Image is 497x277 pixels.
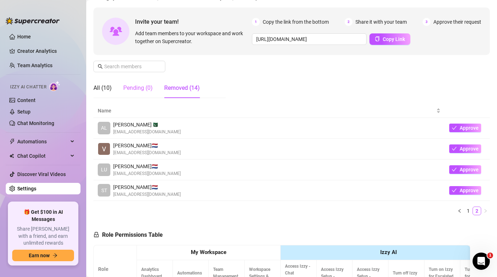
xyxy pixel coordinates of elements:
span: AL [101,124,107,132]
button: Approve [449,165,481,174]
li: Previous Page [455,207,464,215]
span: Earn now [29,253,50,258]
span: [EMAIL_ADDRESS][DOMAIN_NAME] [113,149,181,156]
span: ST [101,186,107,194]
span: 🎁 Get $100 in AI Messages [12,209,74,223]
span: [PERSON_NAME] 🇵🇰 [113,121,181,129]
span: Share [PERSON_NAME] with a friend, and earn unlimited rewards [12,226,74,247]
div: Pending (0) [123,84,153,92]
span: check [452,125,457,130]
span: [EMAIL_ADDRESS][DOMAIN_NAME] [113,191,181,198]
div: Removed (14) [164,84,200,92]
li: Next Page [481,207,490,215]
span: Izzy AI Chatter [10,84,46,91]
a: 1 [464,207,472,215]
span: LU [101,166,107,174]
span: 2 [345,18,353,26]
span: Chat Copilot [17,150,68,162]
span: [EMAIL_ADDRESS][DOMAIN_NAME] [113,129,181,135]
a: Home [17,34,31,40]
span: Automations [17,136,68,147]
th: Name [93,104,445,118]
span: Approve [460,167,479,172]
span: copy [375,36,380,41]
strong: My Workspace [191,249,226,255]
h5: Role Permissions Table [93,231,163,239]
span: check [452,188,457,193]
span: lock [93,232,99,237]
span: 1 [252,18,260,26]
button: Approve [449,124,481,132]
li: 2 [473,207,481,215]
span: arrow-right [52,253,57,258]
span: thunderbolt [9,139,15,144]
button: left [455,207,464,215]
span: Name [98,107,435,115]
span: Add team members to your workspace and work together on Supercreator. [135,29,249,45]
strong: Izzy AI [380,249,397,255]
span: check [452,146,457,151]
a: Chat Monitoring [17,120,54,126]
a: Content [17,97,36,103]
a: Discover Viral Videos [17,171,66,177]
span: Share it with your team [355,18,407,26]
a: 2 [473,207,481,215]
img: Victoria Smit [98,143,110,155]
button: Earn nowarrow-right [12,250,74,261]
span: 1 [487,253,493,258]
div: All (10) [93,84,112,92]
iframe: Intercom live chat [473,253,490,270]
span: 3 [423,18,431,26]
span: Approve [460,146,479,152]
span: right [483,209,488,213]
span: Copy Link [383,36,405,42]
span: Approve [460,125,479,131]
img: Chat Copilot [9,153,14,158]
span: [EMAIL_ADDRESS][DOMAIN_NAME] [113,170,181,177]
a: Settings [17,186,36,191]
li: 1 [464,207,473,215]
span: Invite your team! [135,17,252,26]
span: check [452,167,457,172]
span: Approve [460,188,479,193]
a: Creator Analytics [17,45,75,57]
a: Setup [17,109,31,115]
button: Approve [449,144,481,153]
img: logo-BBDzfeDw.svg [6,17,60,24]
span: Approve their request [433,18,481,26]
img: AI Chatter [49,81,60,91]
button: Copy Link [369,33,410,45]
span: left [457,209,462,213]
span: Copy the link from the bottom [263,18,329,26]
span: search [98,64,103,69]
input: Search members [104,63,155,70]
a: Team Analytics [17,63,52,68]
button: right [481,207,490,215]
button: Approve [449,186,481,195]
span: [PERSON_NAME] 🇳🇱 [113,142,181,149]
span: [PERSON_NAME] 🇳🇱 [113,162,181,170]
span: [PERSON_NAME] 🇳🇱 [113,183,181,191]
